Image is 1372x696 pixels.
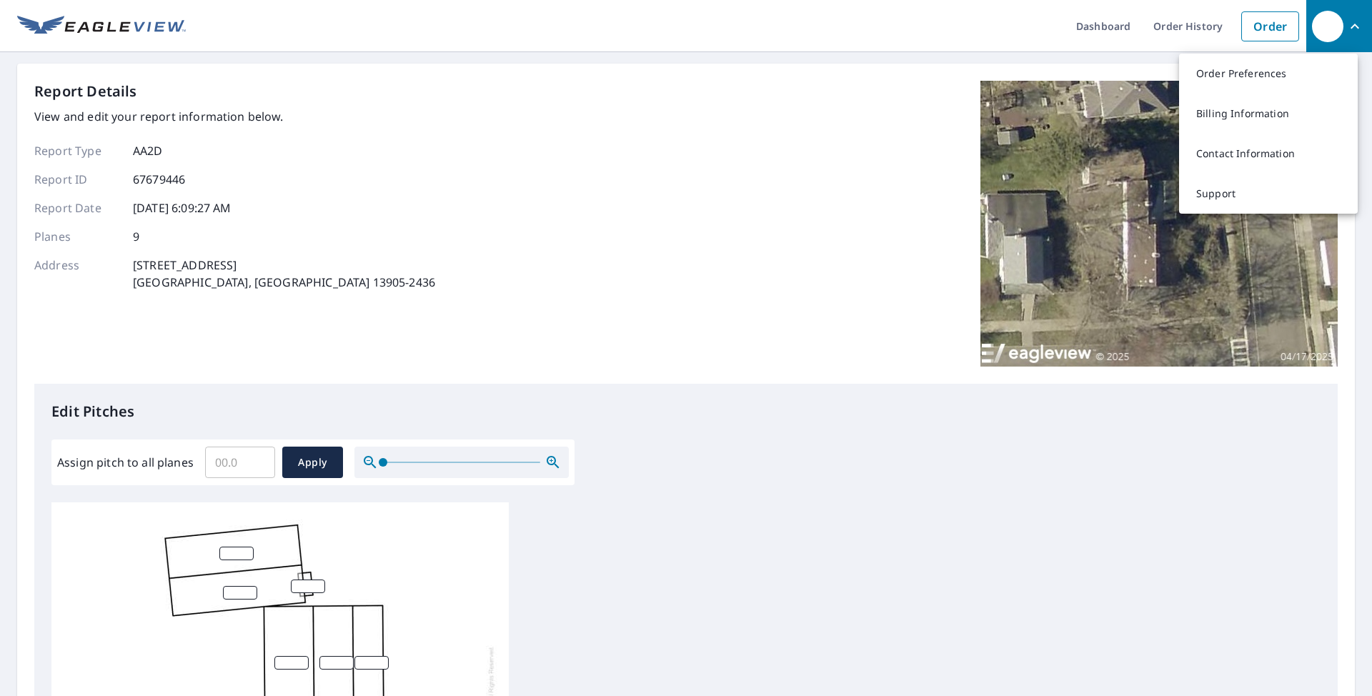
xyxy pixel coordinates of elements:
p: 67679446 [133,171,185,188]
a: Support [1179,174,1358,214]
p: [STREET_ADDRESS] [GEOGRAPHIC_DATA], [GEOGRAPHIC_DATA] 13905-2436 [133,257,435,291]
a: Contact Information [1179,134,1358,174]
button: Apply [282,447,343,478]
p: Planes [34,228,120,245]
img: Top image [980,81,1338,367]
a: Order Preferences [1179,54,1358,94]
img: EV Logo [17,16,186,37]
a: Order [1241,11,1299,41]
p: Report ID [34,171,120,188]
p: Edit Pitches [51,401,1321,422]
input: 00.0 [205,442,275,482]
p: Report Details [34,81,137,102]
p: Address [34,257,120,291]
a: Billing Information [1179,94,1358,134]
p: AA2D [133,142,163,159]
p: Report Type [34,142,120,159]
p: Report Date [34,199,120,217]
label: Assign pitch to all planes [57,454,194,471]
span: Apply [294,454,332,472]
p: 9 [133,228,139,245]
p: View and edit your report information below. [34,108,435,125]
p: [DATE] 6:09:27 AM [133,199,232,217]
